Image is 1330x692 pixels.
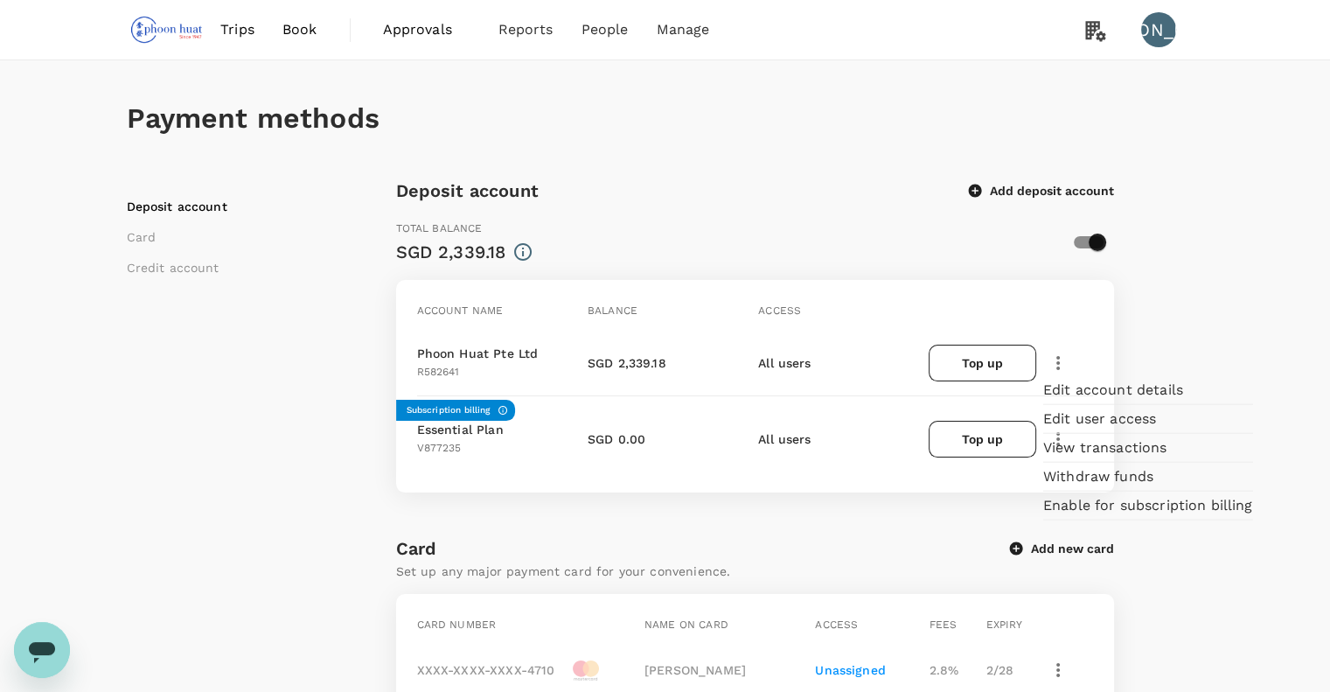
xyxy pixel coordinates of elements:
[588,430,645,448] p: SGD 0.00
[656,19,709,40] span: Manage
[407,403,491,417] h6: Subscription billing
[1043,380,1253,405] div: Edit account details
[1043,380,1253,401] span: Edit account details
[815,619,858,631] span: Access
[396,535,1010,563] h6: Card
[929,661,978,679] p: 2.8 %
[127,102,1204,135] h1: Payment methods
[282,19,317,40] span: Book
[498,19,554,40] span: Reports
[14,622,70,678] iframe: Button to launch messaging window
[127,228,345,246] li: Card
[986,619,1023,631] span: Expiry
[644,619,728,631] span: Name on card
[417,661,555,679] p: XXXX-XXXX-XXXX-4710
[929,421,1035,458] button: Top up
[986,661,1036,679] p: 2 / 28
[1043,437,1253,458] span: View transactions
[1043,495,1253,521] div: Enable for subscription billing
[396,177,539,205] h6: Deposit account
[588,354,666,372] p: SGD 2,339.18
[417,442,462,454] span: V877235
[929,619,957,631] span: Fees
[1043,409,1253,430] span: Edit user access
[644,661,808,679] p: [PERSON_NAME]
[417,304,504,317] span: Account name
[758,432,811,446] span: All users
[1043,409,1253,434] div: Edit user access
[1043,437,1253,463] div: View transactions
[815,663,886,677] span: Unassigned
[127,10,207,49] img: Phoon Huat PTE. LTD.
[220,19,254,40] span: Trips
[561,657,609,683] img: master
[758,304,801,317] span: Access
[127,198,345,215] li: Deposit account
[1043,495,1253,516] span: Enable for subscription billing
[417,345,539,362] p: Phoon Huat Pte Ltd
[929,345,1035,381] button: Top up
[396,222,483,234] span: Total balance
[396,563,1010,580] p: Set up any major payment card for your convenience.
[581,19,629,40] span: People
[1043,466,1253,492] div: Withdraw funds
[127,259,345,276] li: Credit account
[417,421,504,438] p: Essential Plan
[417,619,497,631] span: Card number
[1141,12,1176,47] div: [PERSON_NAME]
[383,19,470,40] span: Approvals
[1010,541,1114,556] button: Add new card
[417,366,460,378] span: R582641
[396,238,506,266] div: SGD 2,339.18
[758,356,811,370] span: All users
[969,183,1114,199] button: Add deposit account
[588,304,637,317] span: Balance
[1043,466,1253,487] span: Withdraw funds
